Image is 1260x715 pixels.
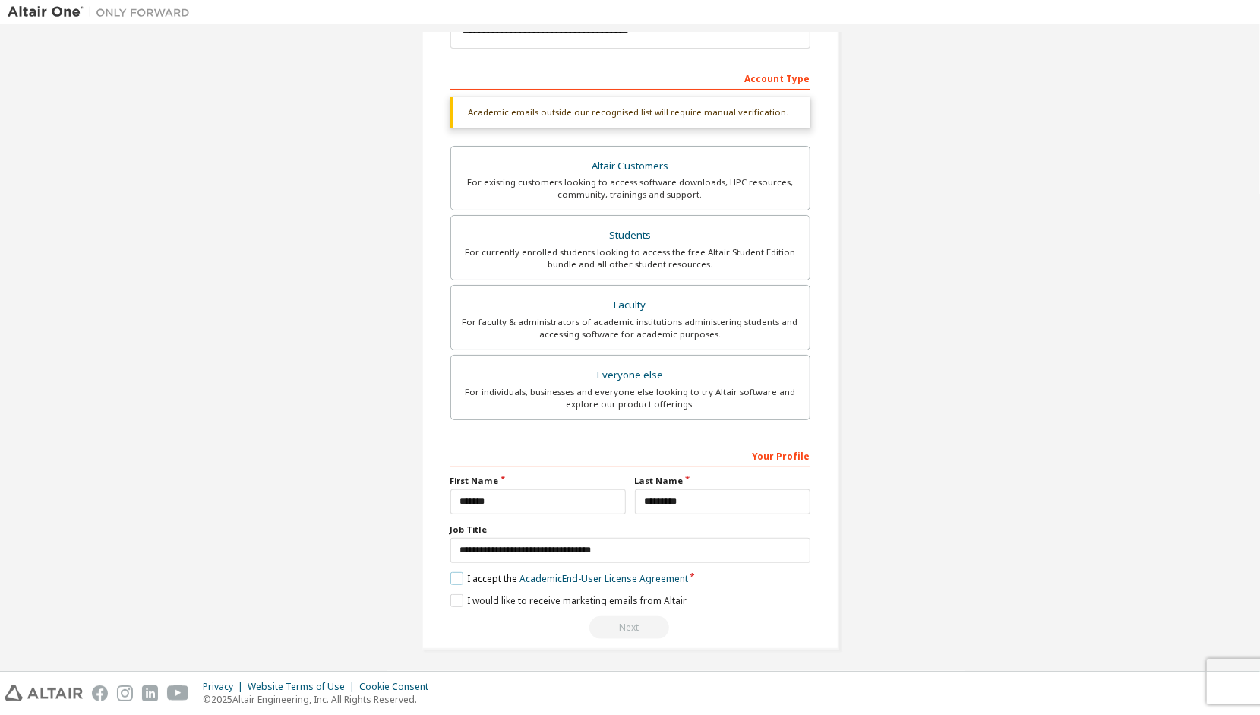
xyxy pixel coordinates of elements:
[450,594,687,607] label: I would like to receive marketing emails from Altair
[248,681,359,693] div: Website Terms of Use
[142,685,158,701] img: linkedin.svg
[519,572,688,585] a: Academic End-User License Agreement
[167,685,189,701] img: youtube.svg
[450,572,688,585] label: I accept the
[460,316,801,340] div: For faculty & administrators of academic institutions administering students and accessing softwa...
[117,685,133,701] img: instagram.svg
[460,365,801,386] div: Everyone else
[635,475,810,487] label: Last Name
[460,225,801,246] div: Students
[8,5,197,20] img: Altair One
[450,524,810,536] label: Job Title
[203,681,248,693] div: Privacy
[203,693,437,706] p: © 2025 Altair Engineering, Inc. All Rights Reserved.
[460,176,801,201] div: For existing customers looking to access software downloads, HPC resources, community, trainings ...
[5,685,83,701] img: altair_logo.svg
[460,246,801,270] div: For currently enrolled students looking to access the free Altair Student Edition bundle and all ...
[450,65,810,90] div: Account Type
[450,475,626,487] label: First Name
[460,295,801,316] div: Faculty
[450,616,810,639] div: Read and acccept EULA to continue
[460,156,801,177] div: Altair Customers
[450,443,810,467] div: Your Profile
[450,97,810,128] div: Academic emails outside our recognised list will require manual verification.
[460,386,801,410] div: For individuals, businesses and everyone else looking to try Altair software and explore our prod...
[92,685,108,701] img: facebook.svg
[359,681,437,693] div: Cookie Consent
